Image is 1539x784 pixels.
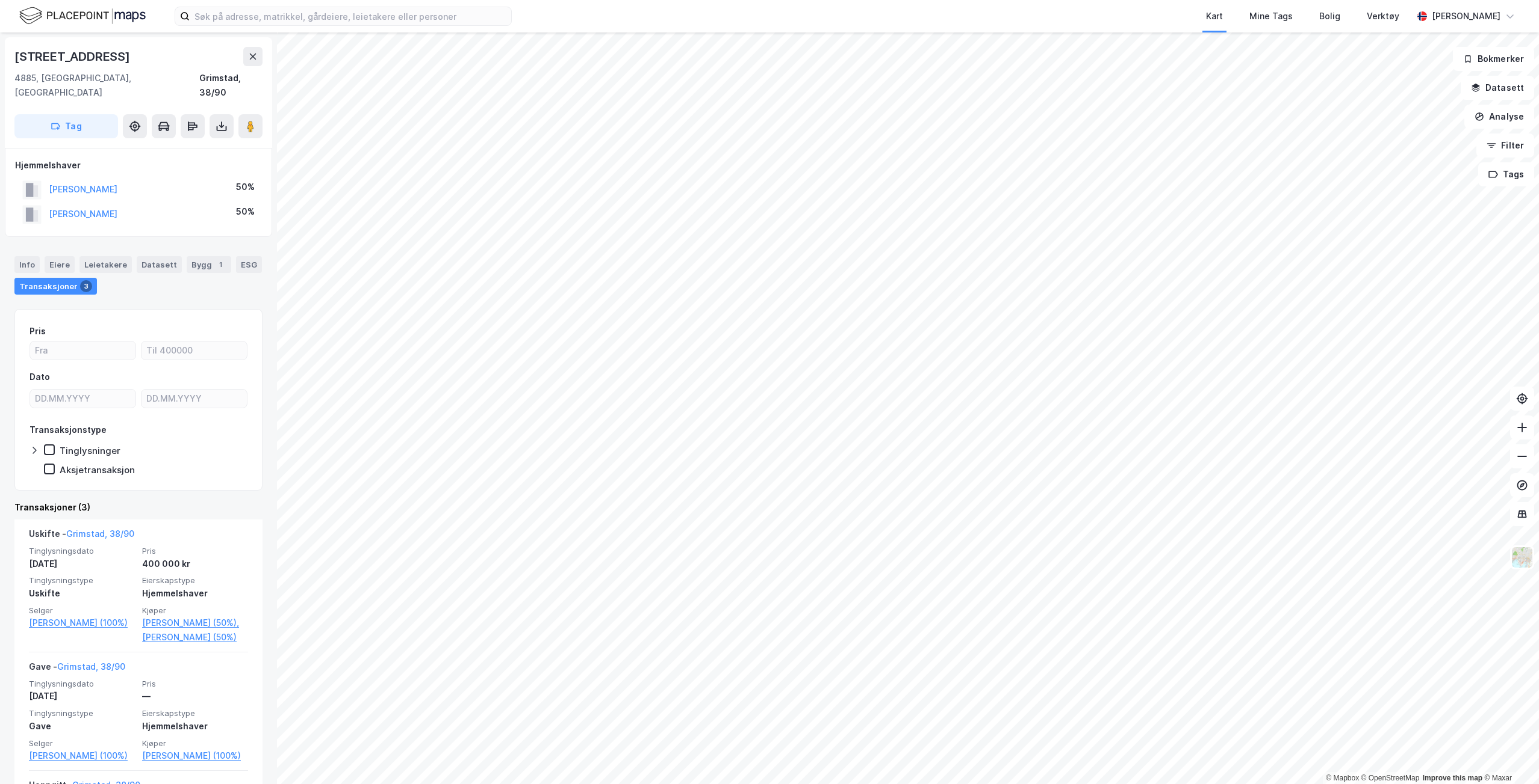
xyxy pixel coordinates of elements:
input: DD.MM.YYYY [141,390,247,408]
div: 4885, [GEOGRAPHIC_DATA], [GEOGRAPHIC_DATA] [14,71,199,100]
span: Eierskapstype [142,708,248,718]
div: [DATE] [29,689,135,703]
a: [PERSON_NAME] (100%) [29,616,135,630]
span: Kjøper [142,605,248,616]
span: Tinglysningstype [29,575,135,586]
a: [PERSON_NAME] (50%) [142,630,248,645]
div: 50% [236,180,255,194]
div: [STREET_ADDRESS] [14,47,132,66]
div: Pris [30,324,46,338]
a: Grimstad, 38/90 [66,528,134,539]
input: DD.MM.YYYY [30,390,135,408]
input: Fra [30,341,135,360]
div: [DATE] [29,557,135,571]
button: Bokmerker [1453,47,1534,71]
div: Bolig [1319,9,1340,23]
span: Tinglysningsdato [29,679,135,689]
a: Grimstad, 38/90 [57,661,125,672]
div: Leietakere [79,256,132,273]
div: Grimstad, 38/90 [199,71,263,100]
span: Eierskapstype [142,575,248,586]
div: Gave [29,719,135,733]
a: [PERSON_NAME] (100%) [142,749,248,763]
input: Søk på adresse, matrikkel, gårdeiere, leietakere eller personer [190,7,511,25]
a: [PERSON_NAME] (100%) [29,749,135,763]
span: Kjøper [142,738,248,749]
div: Info [14,256,40,273]
button: Tags [1478,162,1534,186]
span: Selger [29,738,135,749]
button: Datasett [1461,76,1534,100]
span: Tinglysningstype [29,708,135,718]
div: 1 [214,259,226,271]
div: Transaksjonstype [30,423,107,437]
div: Transaksjoner [14,278,97,295]
div: Uskifte - [29,527,134,546]
button: Analyse [1464,105,1534,129]
div: — [142,689,248,703]
span: Selger [29,605,135,616]
button: Tag [14,114,118,138]
div: Gave - [29,660,125,679]
div: 50% [236,204,255,219]
img: Z [1511,546,1534,569]
div: [PERSON_NAME] [1432,9,1500,23]
div: Uskifte [29,586,135,601]
span: Pris [142,546,248,556]
div: Hjemmelshaver [15,158,262,173]
div: Kontrollprogram for chat [1479,726,1539,784]
a: Improve this map [1423,774,1482,782]
iframe: Chat Widget [1479,726,1539,784]
span: Tinglysningsdato [29,546,135,556]
div: Hjemmelshaver [142,719,248,733]
div: Eiere [45,256,75,273]
div: Tinglysninger [60,445,120,456]
div: 3 [80,280,92,292]
div: ESG [236,256,262,273]
div: Aksjetransaksjon [60,464,135,476]
div: Hjemmelshaver [142,586,248,601]
div: Transaksjoner (3) [14,500,263,515]
div: Datasett [137,256,182,273]
a: OpenStreetMap [1361,774,1420,782]
div: 400 000 kr [142,557,248,571]
div: Mine Tags [1249,9,1293,23]
div: Dato [30,370,50,384]
img: logo.f888ab2527a4732fd821a326f86c7f29.svg [19,5,146,26]
span: Pris [142,679,248,689]
div: Bygg [187,256,231,273]
div: Verktøy [1367,9,1399,23]
button: Filter [1476,133,1534,158]
a: [PERSON_NAME] (50%), [142,616,248,630]
a: Mapbox [1326,774,1359,782]
div: Kart [1206,9,1223,23]
input: Til 400000 [141,341,247,360]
